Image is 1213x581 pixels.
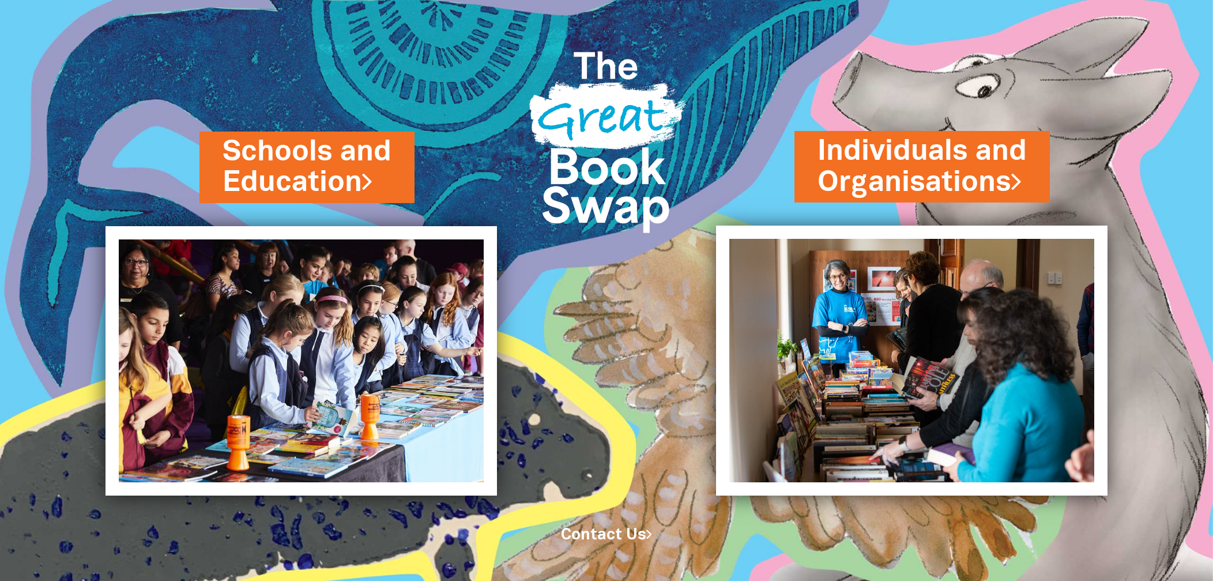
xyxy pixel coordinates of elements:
[106,226,497,496] img: Schools and Education
[561,528,652,542] a: Contact Us
[223,132,391,203] a: Schools andEducation
[514,14,699,259] img: Great Bookswap logo
[818,132,1027,202] a: Individuals andOrganisations
[716,226,1107,496] img: Individuals and Organisations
